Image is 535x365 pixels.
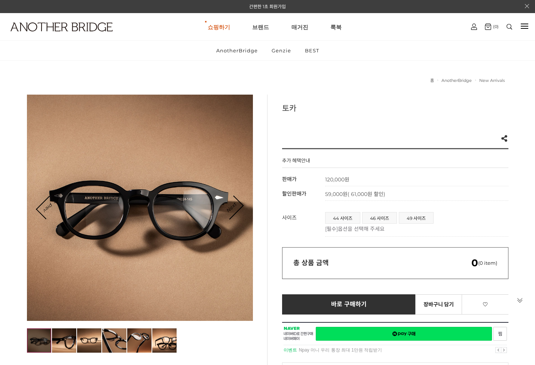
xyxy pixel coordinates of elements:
li: 49 사이즈 [399,212,434,224]
img: d8a971c8d4098888606ba367a792ad14.jpg [27,95,253,321]
li: 44 사이즈 [325,212,360,224]
a: 매거진 [291,13,308,40]
th: 사이즈 [282,208,325,237]
a: Genzie [265,41,297,60]
a: 장바구니 담기 [415,294,462,315]
a: 46 사이즈 [363,212,397,223]
span: (0) [491,24,499,29]
a: 44 사이즈 [325,212,360,223]
a: AnotherBridge [441,78,472,83]
a: Npay 머니 우리 통장 최대 1만원 적립받기 [299,347,382,353]
a: 49 사이즈 [399,212,433,223]
img: search [507,24,512,30]
em: 0 [471,257,478,269]
a: 새창 [493,327,507,341]
span: 할인판매가 [282,190,306,197]
span: 옵션을 선택해 주세요 [338,226,385,232]
img: cart [485,24,491,30]
a: logo [4,22,84,50]
a: 쇼핑하기 [208,13,230,40]
span: (0 item) [471,260,497,266]
span: 바로 구매하기 [331,301,367,308]
a: 홈 [430,78,434,83]
strong: 120,000원 [325,176,349,183]
span: 59,000원 [325,191,385,197]
a: (0) [485,24,499,30]
strong: 총 상품 금액 [293,259,329,267]
a: AnotherBridge [210,41,264,60]
a: 바로 구매하기 [282,294,416,315]
a: BEST [299,41,325,60]
a: 브랜드 [252,13,269,40]
a: Prev [37,196,59,219]
p: [필수] [325,225,505,232]
a: 새창 [316,327,492,341]
a: 간편한 1초 회원가입 [249,4,286,9]
span: 판매가 [282,176,297,182]
h4: 추가 혜택안내 [282,157,310,168]
span: ( 61,000원 할인) [348,191,385,197]
img: logo [10,22,113,31]
li: 46 사이즈 [362,212,397,224]
strong: 이벤트 [284,347,297,353]
img: cart [471,24,477,30]
a: Next [220,196,243,220]
img: d8a971c8d4098888606ba367a792ad14.jpg [27,328,51,353]
a: 룩북 [330,13,342,40]
h3: 토카 [282,102,508,113]
a: New Arrivals [479,78,505,83]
